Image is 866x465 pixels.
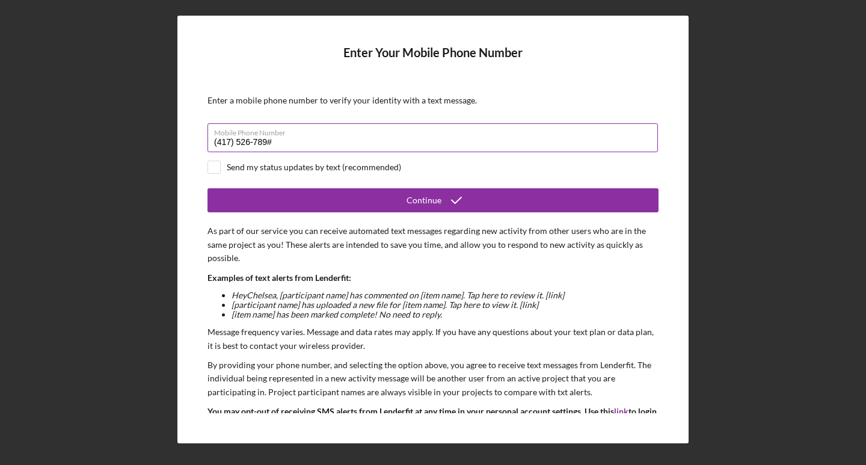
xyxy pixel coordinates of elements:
p: Message frequency varies. Message and data rates may apply. If you have any questions about your ... [207,325,659,353]
li: [participant name] has uploaded a new file for [item name]. Tap here to view it. [link] [232,300,659,310]
button: Continue [207,188,659,212]
div: Enter a mobile phone number to verify your identity with a text message. [207,96,659,105]
h4: Enter Your Mobile Phone Number [207,46,659,78]
label: Mobile Phone Number [214,124,658,137]
li: [item name] has been marked complete! No need to reply. [232,310,659,319]
li: Hey Chelsea , [participant name] has commented on [item name]. Tap here to review it. [link] [232,291,659,300]
p: You may opt-out of receiving SMS alerts from Lenderfit at any time in your personal account setti... [207,405,659,459]
p: Examples of text alerts from Lenderfit: [207,271,659,285]
a: link [614,406,628,416]
div: Send my status updates by text (recommended) [227,162,401,172]
div: Continue [407,188,441,212]
p: As part of our service you can receive automated text messages regarding new activity from other ... [207,224,659,265]
p: By providing your phone number, and selecting the option above, you agree to receive text message... [207,359,659,399]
